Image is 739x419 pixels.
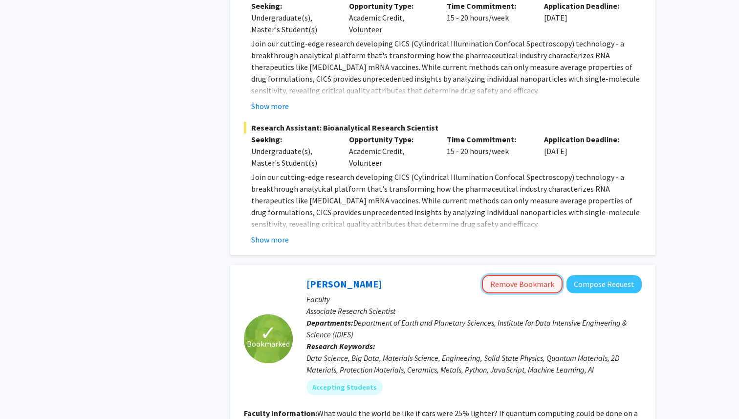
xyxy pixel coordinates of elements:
[566,275,642,293] button: Compose Request to David Elbert
[306,318,627,339] span: Department of Earth and Planetary Sciences, Institute for Data Intensive Engineering & Science (I...
[482,275,563,293] button: Remove Bookmark
[251,100,289,112] button: Show more
[260,328,277,338] span: ✓
[537,133,634,169] div: [DATE]
[244,408,317,418] b: Faculty Information:
[7,375,42,412] iframe: Chat
[251,133,334,145] p: Seeking:
[306,341,375,351] b: Research Keywords:
[244,122,642,133] span: Research Assistant: Bioanalytical Research Scientist
[251,171,642,230] p: Join our cutting-edge research developing CICS (Cylindrical Illumination Confocal Spectroscopy) t...
[349,133,432,145] p: Opportunity Type:
[306,305,642,317] p: Associate Research Scientist
[306,318,353,328] b: Departments:
[251,38,642,96] p: Join our cutting-edge research developing CICS (Cylindrical Illumination Confocal Spectroscopy) t...
[251,234,289,245] button: Show more
[306,379,383,395] mat-chip: Accepting Students
[439,133,537,169] div: 15 - 20 hours/week
[247,338,290,350] span: Bookmarked
[342,133,439,169] div: Academic Credit, Volunteer
[447,133,530,145] p: Time Commitment:
[251,145,334,169] div: Undergraduate(s), Master's Student(s)
[306,293,642,305] p: Faculty
[306,352,642,375] div: Data Science, Big Data, Materials Science, Engineering, Solid State Physics, Quantum Materials, 2...
[306,278,382,290] a: [PERSON_NAME]
[251,12,334,35] div: Undergraduate(s), Master's Student(s)
[544,133,627,145] p: Application Deadline:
